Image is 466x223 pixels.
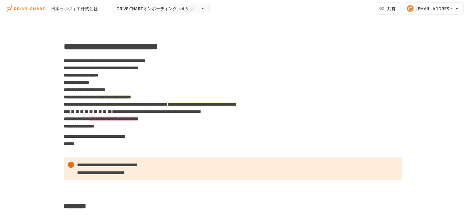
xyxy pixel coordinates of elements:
img: i9VDDS9JuLRLX3JIUyK59LcYp6Y9cayLPHs4hOxMB9W [7,4,46,13]
button: 共有 [375,2,400,15]
div: 日本セルヴィエ株式会社 [51,5,98,12]
span: 共有 [387,5,396,12]
button: [EMAIL_ADDRESS][DOMAIN_NAME] [403,2,464,15]
span: DRIVE CHARTオンボーディング_v4.3 [116,5,188,12]
button: DRIVE CHARTオンボーディング_v4.3 [113,3,210,15]
div: [EMAIL_ADDRESS][DOMAIN_NAME] [416,5,454,12]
